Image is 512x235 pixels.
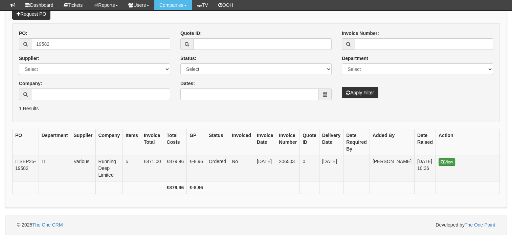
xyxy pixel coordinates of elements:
p: 1 Results [19,105,493,112]
th: Date Required By [343,129,370,155]
a: The One CRM [32,222,63,228]
th: GP [187,129,206,155]
td: No [229,155,254,181]
label: Invoice Number: [342,30,379,37]
td: £-8.96 [187,155,206,181]
th: Status [206,129,229,155]
th: Department [39,129,71,155]
label: Supplier: [19,55,40,62]
th: Total Costs [164,129,187,155]
th: £-8.96 [187,181,206,194]
label: Status: [180,55,196,62]
td: 0 [300,155,319,181]
th: Quote ID [300,129,319,155]
th: Supplier [71,129,95,155]
label: Company: [19,80,42,87]
td: Running Deep Limited [95,155,123,181]
th: Invoice Total [141,129,164,155]
th: Delivery Date [319,129,343,155]
th: Action [436,129,499,155]
td: IT [39,155,71,181]
th: £879.96 [164,181,187,194]
td: Various [71,155,95,181]
th: Added By [370,129,414,155]
a: Request PO [12,8,50,20]
td: [DATE] [254,155,276,181]
label: Quote ID: [180,30,202,37]
td: [DATE] [319,155,343,181]
a: The One Point [465,222,495,228]
span: Developed by [436,221,495,228]
th: Company [95,129,123,155]
th: Items [123,129,141,155]
td: £879.96 [164,155,187,181]
button: Apply Filter [342,87,378,98]
td: ITSEP25-19582 [13,155,39,181]
th: Invoice Date [254,129,276,155]
td: 206503 [276,155,300,181]
td: [DATE] 10:36 [414,155,436,181]
label: Dates: [180,80,195,87]
td: £871.00 [141,155,164,181]
td: Ordered [206,155,229,181]
span: © 2025 [17,222,63,228]
a: View [439,158,455,166]
td: 5 [123,155,141,181]
label: PO: [19,30,27,37]
th: Invoice Number [276,129,300,155]
td: [PERSON_NAME] [370,155,414,181]
th: PO [13,129,39,155]
th: Invoiced [229,129,254,155]
th: Date Raised [414,129,436,155]
label: Department [342,55,368,62]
